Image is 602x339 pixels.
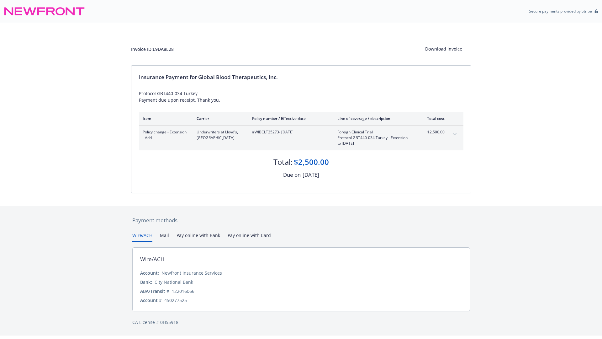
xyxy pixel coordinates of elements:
div: 450277525 [164,297,187,304]
span: $2,500.00 [421,129,445,135]
div: Account: [140,270,159,276]
div: Payment methods [132,216,470,224]
div: Total: [273,157,293,167]
div: Protocol GBT440-034 Turkey Payment due upon receipt. Thank you. [139,90,463,103]
div: [DATE] [303,171,319,179]
span: Foreign Clinical Trial [337,129,411,135]
div: ABA/Transit # [140,288,169,294]
div: City National Bank [155,279,193,285]
div: Account # [140,297,162,304]
div: Policy number / Effective date [252,116,327,121]
div: Total cost [421,116,445,121]
button: Wire/ACH [132,232,152,242]
div: 122016066 [172,288,194,294]
button: expand content [450,129,460,139]
div: Line of coverage / description [337,116,411,121]
div: Bank: [140,279,152,285]
div: $2,500.00 [294,157,329,167]
p: Secure payments provided by Stripe [529,8,592,14]
button: Mail [160,232,169,242]
div: Item [143,116,187,121]
span: Underwriters at Lloyd's, [GEOGRAPHIC_DATA] [197,129,242,141]
div: Newfront Insurance Services [161,270,222,276]
div: Wire/ACH [140,255,165,263]
button: Pay online with Card [228,232,271,242]
div: Carrier [197,116,242,121]
div: Insurance Payment for Global Blood Therapeutics, Inc. [139,73,463,81]
span: Foreign Clinical TrialProtocol GBT440-034 Turkey - Extension to [DATE] [337,129,411,146]
span: Policy change - Extension - Add [143,129,187,141]
div: CA License # 0H55918 [132,319,470,326]
div: Policy change - Extension - AddUnderwriters at Lloyd's, [GEOGRAPHIC_DATA]#WIBCLT25273- [DATE]Fore... [139,126,463,150]
button: Pay online with Bank [177,232,220,242]
button: Download Invoice [416,43,471,55]
span: Protocol GBT440-034 Turkey - Extension to [DATE] [337,135,411,146]
div: Due on [283,171,301,179]
div: Invoice ID: E9DA8E28 [131,46,174,52]
span: #WIBCLT25273 - [DATE] [252,129,327,135]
